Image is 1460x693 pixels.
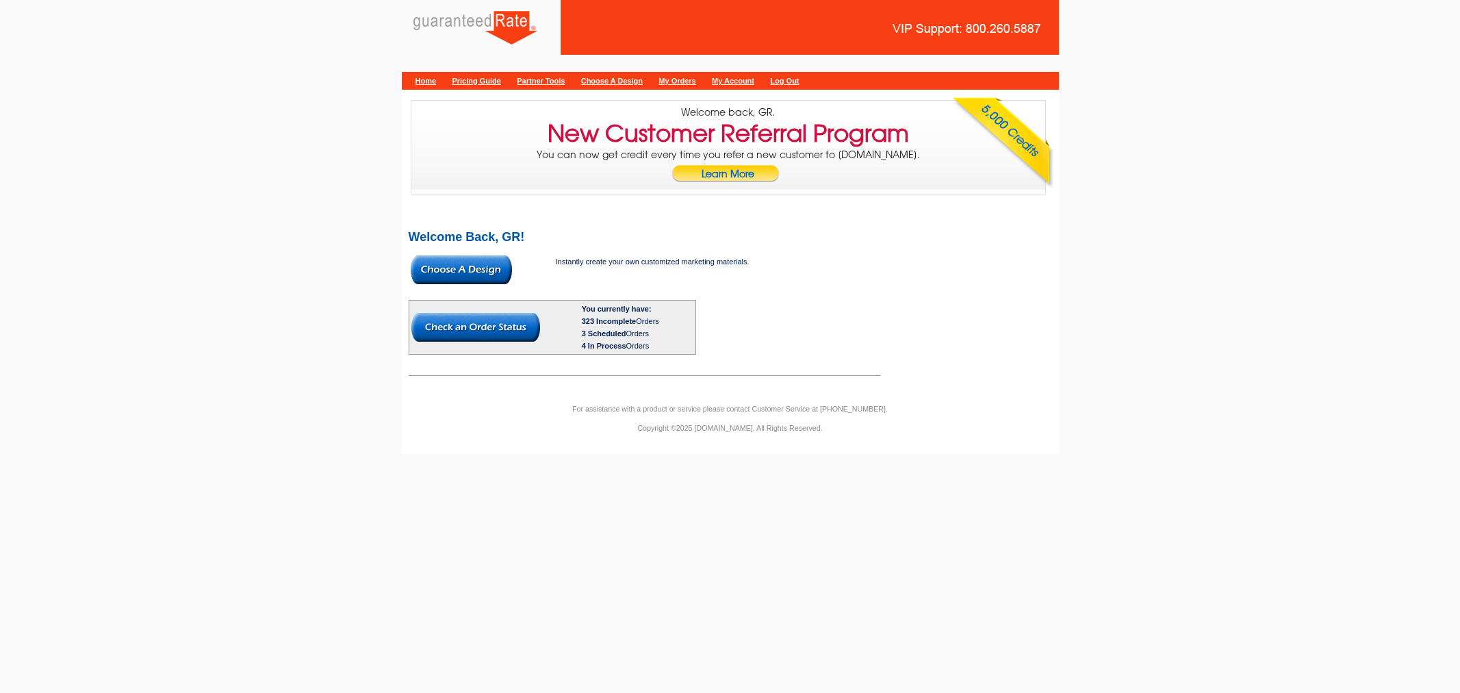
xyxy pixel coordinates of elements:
p: For assistance with a product or service please contact Customer Service at [PHONE_NUMBER]. [402,403,1059,415]
a: Home [415,77,437,85]
span: 323 Incomplete [582,317,636,325]
a: Learn More [671,165,785,191]
span: 3 Scheduled [582,329,626,338]
span: Instantly create your own customized marketing materials. [556,257,750,266]
div: Orders Orders Orders [582,315,693,352]
img: button-check-order-status.gif [411,313,540,342]
span: Welcome back, GR. [681,106,775,118]
b: You currently have: [582,305,652,313]
h2: Welcome Back, GR! [409,231,1052,243]
a: Choose A Design [581,77,643,85]
a: My Account [712,77,754,85]
p: Copyright ©2025 [DOMAIN_NAME]. All Rights Reserved. [402,422,1059,434]
a: Log Out [770,77,799,85]
span: 4 In Process [582,342,626,350]
a: My Orders [658,77,695,85]
h3: New Customer Referral Program [548,128,909,139]
p: You can now get credit every time you refer a new customer to [DOMAIN_NAME]. [411,149,1045,191]
a: Pricing Guide [452,77,501,85]
a: Partner Tools [517,77,565,85]
img: button-choose-design.gif [411,255,512,284]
